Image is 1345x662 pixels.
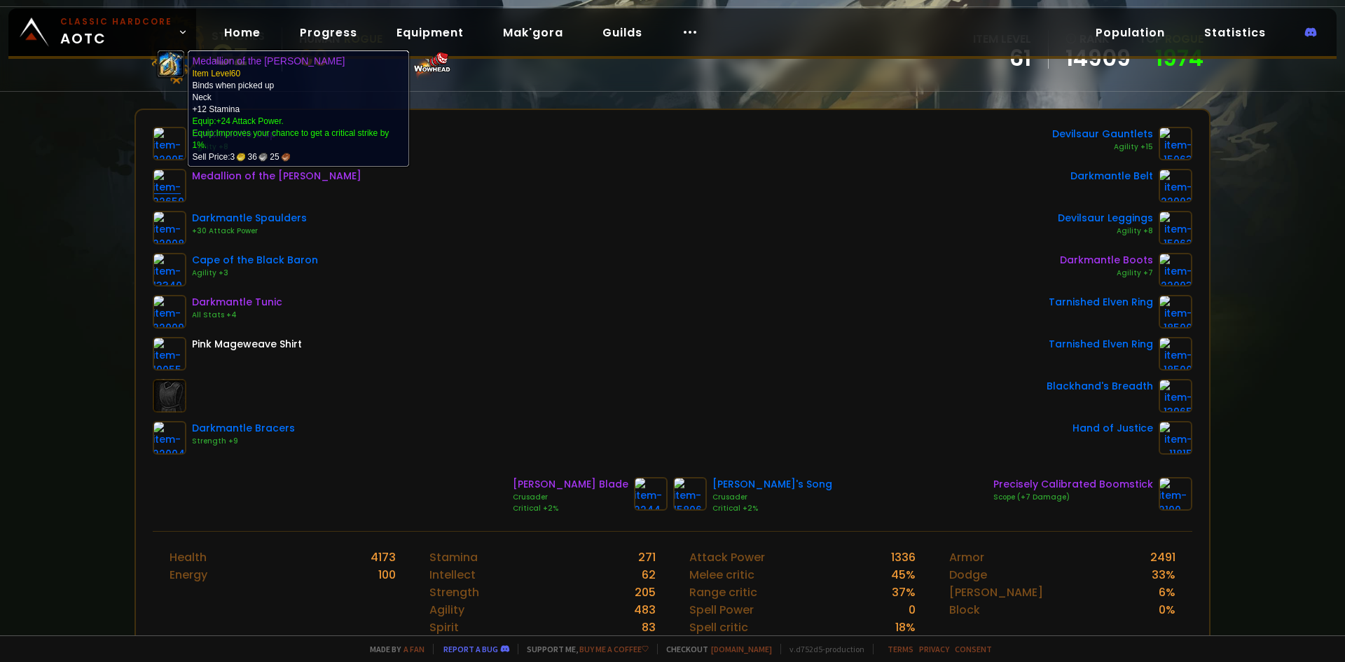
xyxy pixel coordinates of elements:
[1060,253,1153,268] div: Darkmantle Boots
[153,127,186,160] img: item-22005
[1159,337,1192,371] img: item-18500
[513,492,628,503] div: Crusader
[634,477,668,511] img: item-2244
[635,584,656,601] div: 205
[1049,295,1153,310] div: Tarnished Elven Ring
[193,55,403,116] td: Binds when picked up
[591,18,654,47] a: Guilds
[193,55,345,67] b: Medallion of the [PERSON_NAME]
[170,549,207,566] div: Health
[153,295,186,329] img: item-22009
[492,18,574,47] a: Mak'gora
[712,492,832,503] div: Crusader
[891,549,916,566] div: 1336
[642,619,656,636] div: 83
[378,566,396,584] div: 100
[216,116,284,126] a: +24 Attack Power.
[1159,421,1192,455] img: item-11815
[1070,169,1153,184] div: Darkmantle Belt
[192,226,307,237] div: +30 Attack Power
[192,421,295,436] div: Darkmantle Bracers
[1159,379,1192,413] img: item-13965
[638,549,656,566] div: 271
[949,584,1043,601] div: [PERSON_NAME]
[193,92,269,104] td: Neck
[429,619,459,636] div: Spirit
[1159,253,1192,287] img: item-22003
[192,310,282,321] div: All Stats +4
[518,644,649,654] span: Support me,
[1084,18,1176,47] a: Population
[192,268,318,279] div: Agility +3
[1072,421,1153,436] div: Hand of Justice
[371,549,396,566] div: 4173
[513,477,628,492] div: [PERSON_NAME] Blade
[1159,584,1175,601] div: 6 %
[1047,379,1153,394] div: Blackhand's Breadth
[1150,549,1175,566] div: 2491
[193,151,403,163] div: Sell Price:
[949,549,984,566] div: Armor
[712,503,832,514] div: Critical +2%
[689,566,754,584] div: Melee critic
[689,549,765,566] div: Attack Power
[429,566,476,584] div: Intellect
[192,436,295,447] div: Strength +9
[892,584,916,601] div: 37 %
[193,116,284,126] span: Equip:
[579,644,649,654] a: Buy me a coffee
[1058,226,1153,237] div: Agility +8
[949,601,980,619] div: Block
[60,15,172,49] span: AOTC
[1058,211,1153,226] div: Devilsaur Leggings
[780,644,864,654] span: v. d752d5 - production
[170,566,207,584] div: Energy
[513,503,628,514] div: Critical +2%
[361,644,425,654] span: Made by
[192,253,318,268] div: Cape of the Black Baron
[909,601,916,619] div: 0
[289,18,368,47] a: Progress
[193,104,240,114] span: +12 Stamina
[193,69,241,78] span: Item Level 60
[193,128,389,150] a: Improves your chance to get a critical strike by 1%.
[1052,127,1153,142] div: Devilsaur Gauntlets
[193,128,389,150] span: Equip:
[1060,268,1153,279] div: Agility +7
[1159,211,1192,244] img: item-15062
[429,584,479,601] div: Strength
[1159,477,1192,511] img: item-2100
[1152,566,1175,584] div: 33 %
[153,211,186,244] img: item-22008
[888,644,913,654] a: Terms
[192,169,361,184] div: Medallion of the [PERSON_NAME]
[270,151,289,163] span: 25
[993,492,1153,503] div: Scope (+7 Damage)
[153,421,186,455] img: item-22004
[642,566,656,584] div: 62
[1159,169,1192,202] img: item-22002
[634,601,656,619] div: 483
[689,601,754,619] div: Spell Power
[60,15,172,28] small: Classic Hardcore
[1052,142,1153,153] div: Agility +15
[955,644,992,654] a: Consent
[153,253,186,287] img: item-13340
[429,601,464,619] div: Agility
[1193,18,1277,47] a: Statistics
[949,566,987,584] div: Dodge
[403,644,425,654] a: a fan
[192,295,282,310] div: Darkmantle Tunic
[711,644,772,654] a: [DOMAIN_NAME]
[443,644,498,654] a: Report a bug
[673,477,707,511] img: item-15806
[1159,295,1192,329] img: item-18500
[657,644,772,654] span: Checkout
[689,619,748,636] div: Spell critic
[919,644,949,654] a: Privacy
[689,584,757,601] div: Range critic
[1049,337,1153,352] div: Tarnished Elven Ring
[712,477,832,492] div: [PERSON_NAME]'s Song
[153,337,186,371] img: item-10055
[8,8,196,56] a: Classic HardcoreAOTC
